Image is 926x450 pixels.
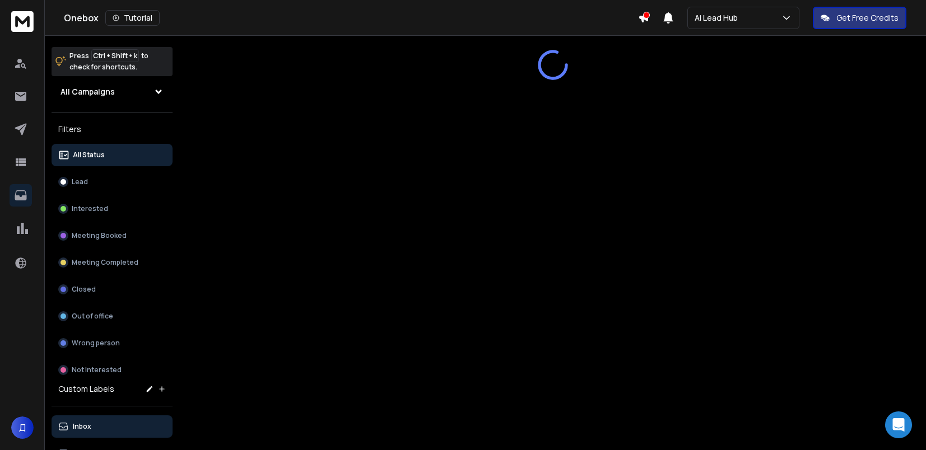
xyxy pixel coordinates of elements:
p: Ai Lead Hub [695,12,742,24]
div: Onebox [64,10,638,26]
p: Wrong person [72,339,120,348]
h1: All Campaigns [61,86,115,97]
span: Ctrl + Shift + k [91,49,139,62]
button: Wrong person [52,332,173,354]
p: Out of office [72,312,113,321]
h3: Custom Labels [58,383,114,395]
h3: Filters [52,121,173,137]
p: Press to check for shortcuts. [69,50,148,73]
button: Д [11,416,34,439]
p: Meeting Completed [72,258,138,267]
p: Get Free Credits [836,12,899,24]
button: All Campaigns [52,81,173,103]
button: Interested [52,198,173,220]
div: Open Intercom Messenger [885,411,912,438]
button: Out of office [52,305,173,327]
p: Inbox [73,422,91,431]
button: Get Free Credits [813,7,906,29]
button: All Status [52,144,173,166]
p: Closed [72,285,96,294]
p: Lead [72,177,88,186]
button: Meeting Booked [52,224,173,247]
button: Not Interested [52,359,173,381]
p: Meeting Booked [72,231,127,240]
button: Tutorial [105,10,160,26]
button: Closed [52,278,173,301]
button: Inbox [52,415,173,438]
button: Lead [52,171,173,193]
p: Interested [72,204,108,213]
p: Not Interested [72,365,122,374]
button: Meeting Completed [52,251,173,274]
p: All Status [73,151,105,160]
